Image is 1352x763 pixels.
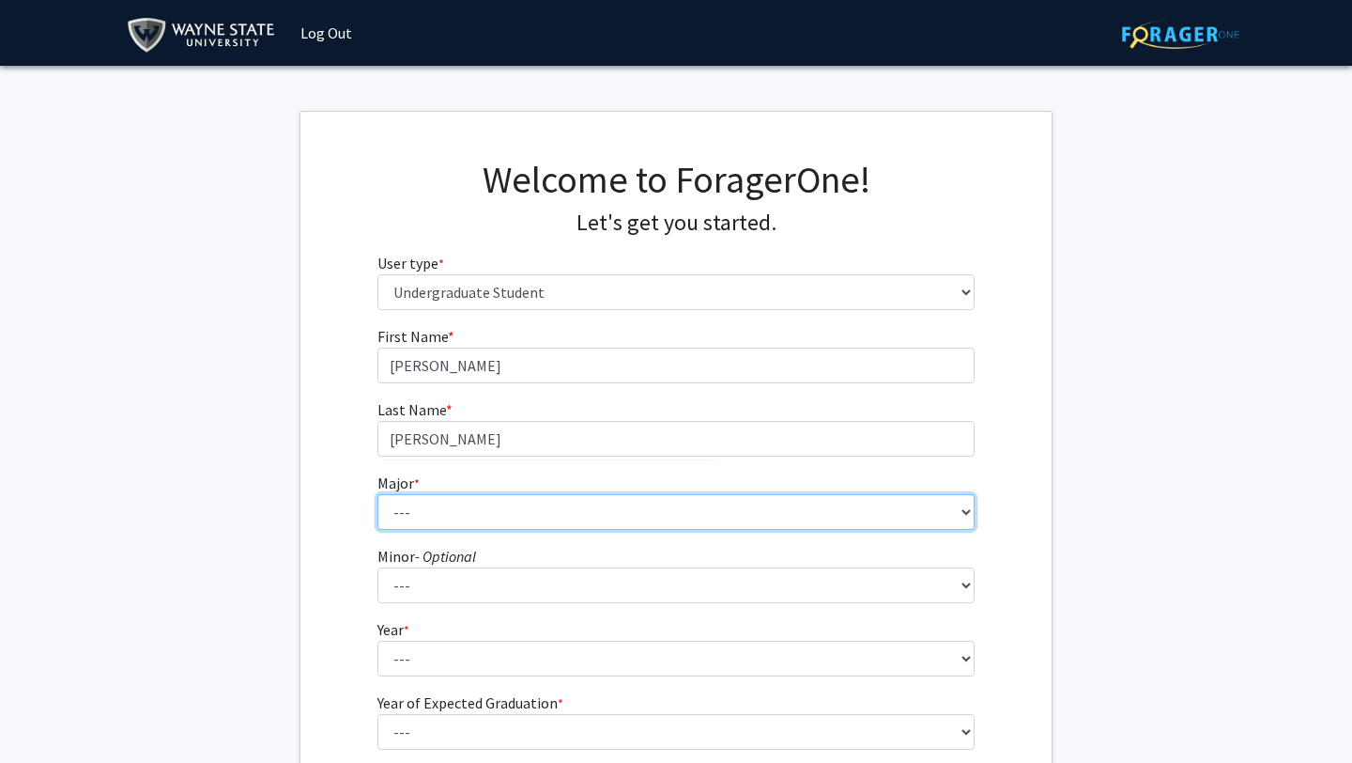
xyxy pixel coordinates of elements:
[377,692,563,714] label: Year of Expected Graduation
[377,472,420,494] label: Major
[377,252,444,274] label: User type
[14,678,80,749] iframe: Chat
[377,210,976,237] h4: Let's get you started.
[377,157,976,202] h1: Welcome to ForagerOne!
[127,14,284,56] img: Wayne State University Logo
[1122,20,1239,49] img: ForagerOne Logo
[415,547,476,566] i: - Optional
[377,545,476,568] label: Minor
[377,618,409,641] label: Year
[377,327,448,346] span: First Name
[377,400,446,419] span: Last Name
